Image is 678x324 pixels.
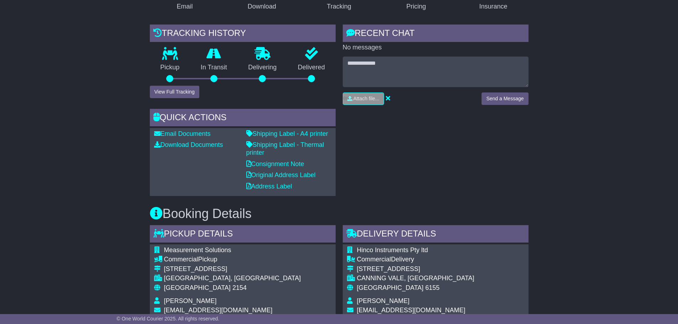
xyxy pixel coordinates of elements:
[479,2,508,11] div: Insurance
[232,284,247,291] span: 2154
[164,307,273,314] span: [EMAIL_ADDRESS][DOMAIN_NAME]
[357,275,474,282] div: CANNING VALE, [GEOGRAPHIC_DATA]
[150,25,336,44] div: Tracking history
[190,64,238,71] p: In Transit
[164,265,301,273] div: [STREET_ADDRESS]
[164,284,231,291] span: [GEOGRAPHIC_DATA]
[357,256,391,263] span: Commercial
[150,64,190,71] p: Pickup
[164,256,198,263] span: Commercial
[164,256,301,264] div: Pickup
[357,307,466,314] span: [EMAIL_ADDRESS][DOMAIN_NAME]
[164,246,231,254] span: Measurement Solutions
[357,256,474,264] div: Delivery
[287,64,336,71] p: Delivered
[246,171,316,179] a: Original Address Label
[246,130,328,137] a: Shipping Label - A4 printer
[343,225,529,244] div: Delivery Details
[164,297,217,304] span: [PERSON_NAME]
[154,141,223,148] a: Download Documents
[246,183,292,190] a: Address Label
[482,92,528,105] button: Send a Message
[406,2,426,11] div: Pricing
[343,25,529,44] div: RECENT CHAT
[425,284,440,291] span: 6155
[150,225,336,244] div: Pickup Details
[117,316,220,322] span: © One World Courier 2025. All rights reserved.
[246,141,324,156] a: Shipping Label - Thermal printer
[343,44,529,52] p: No messages
[150,86,199,98] button: View Full Tracking
[248,2,276,11] div: Download
[357,265,474,273] div: [STREET_ADDRESS]
[327,2,351,11] div: Tracking
[357,246,428,254] span: Hinco Instruments Pty ltd
[150,109,336,128] div: Quick Actions
[357,297,410,304] span: [PERSON_NAME]
[238,64,288,71] p: Delivering
[154,130,211,137] a: Email Documents
[357,284,424,291] span: [GEOGRAPHIC_DATA]
[164,275,301,282] div: [GEOGRAPHIC_DATA], [GEOGRAPHIC_DATA]
[177,2,193,11] div: Email
[246,160,304,168] a: Consignment Note
[150,207,529,221] h3: Booking Details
